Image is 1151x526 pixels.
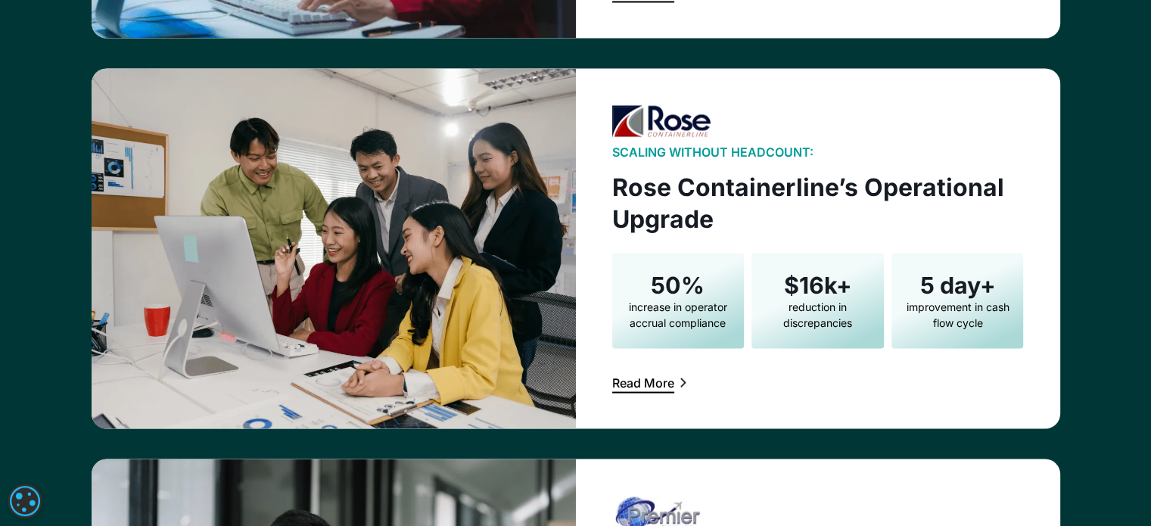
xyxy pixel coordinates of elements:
iframe: Chat Widget [899,363,1151,526]
h4: 5 day+ [919,271,995,299]
div: Scaling Without Headcount: [612,144,813,159]
div: Read More [612,376,674,388]
h3: Rose Containerline’s Operational Upgrade [612,171,1024,234]
div: increase in operator accrual compliance [621,298,735,330]
div: reduction in discrepancies [761,298,874,330]
h4: $16k+ [783,271,851,299]
a: Read More [612,372,689,392]
img: Rose Logo [612,104,711,138]
div: improvement in cash flow cycle [901,298,1014,330]
h4: 50% [651,271,705,299]
img: Group of people collaborating for office work [92,68,576,428]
